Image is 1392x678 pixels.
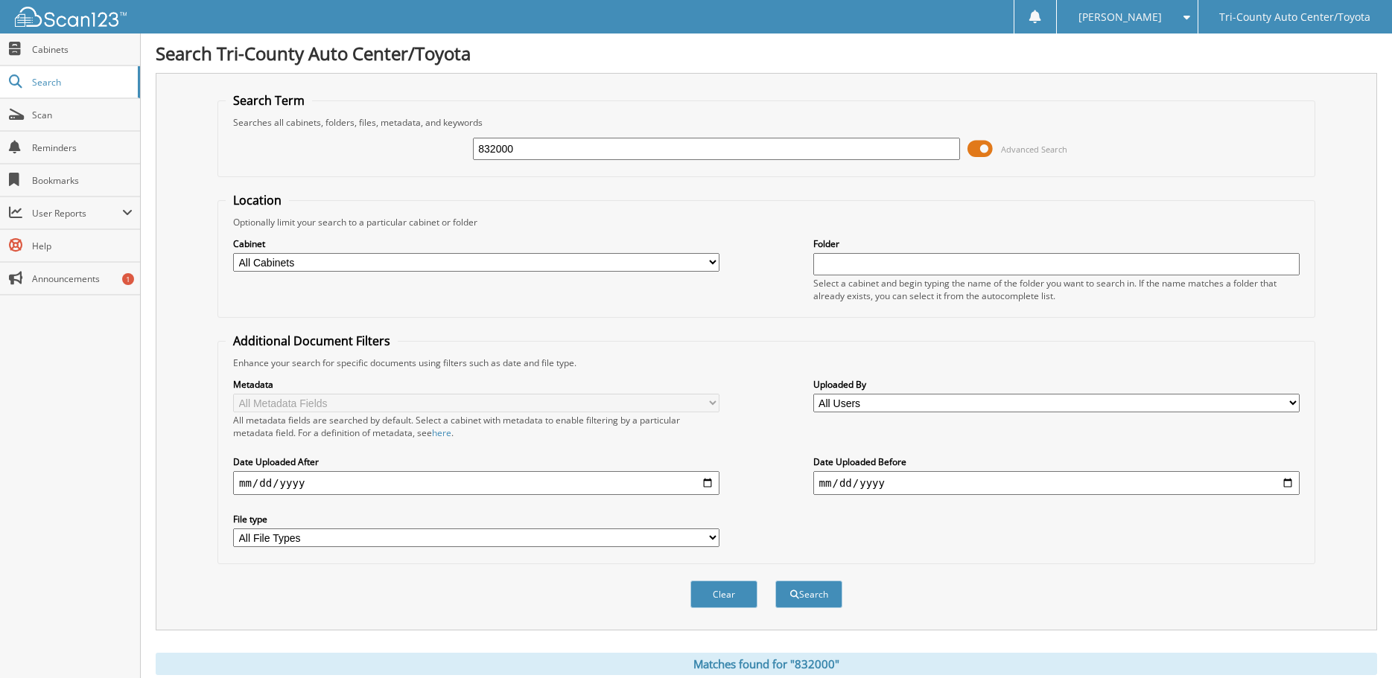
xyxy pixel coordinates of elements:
div: Matches found for "832000" [156,653,1377,675]
label: Uploaded By [813,378,1300,391]
span: Announcements [32,272,133,285]
button: Search [775,581,842,608]
h1: Search Tri-County Auto Center/Toyota [156,41,1377,65]
span: Scan [32,109,133,121]
button: Clear [690,581,757,608]
div: Optionally limit your search to a particular cabinet or folder [226,216,1307,228]
label: Date Uploaded After [233,455,719,468]
span: Search [32,76,130,89]
span: [PERSON_NAME] [1078,13,1162,22]
div: 1 [122,273,134,285]
span: Bookmarks [32,174,133,187]
span: Advanced Search [1001,144,1067,155]
span: Tri-County Auto Center/Toyota [1219,13,1370,22]
span: Cabinets [32,43,133,56]
div: All metadata fields are searched by default. Select a cabinet with metadata to enable filtering b... [233,414,719,439]
legend: Additional Document Filters [226,333,398,349]
label: Folder [813,237,1300,250]
label: Cabinet [233,237,719,250]
input: start [233,471,719,495]
div: Select a cabinet and begin typing the name of the folder you want to search in. If the name match... [813,277,1300,302]
input: end [813,471,1300,495]
label: Date Uploaded Before [813,455,1300,468]
a: here [432,426,451,439]
label: File type [233,513,719,525]
div: Searches all cabinets, folders, files, metadata, and keywords [226,116,1307,129]
span: Help [32,240,133,252]
legend: Location [226,192,289,208]
div: Enhance your search for specific documents using filters such as date and file type. [226,356,1307,369]
img: scan123-logo-white.svg [15,7,127,27]
label: Metadata [233,378,719,391]
legend: Search Term [226,92,312,109]
span: Reminders [32,141,133,154]
span: User Reports [32,207,122,220]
